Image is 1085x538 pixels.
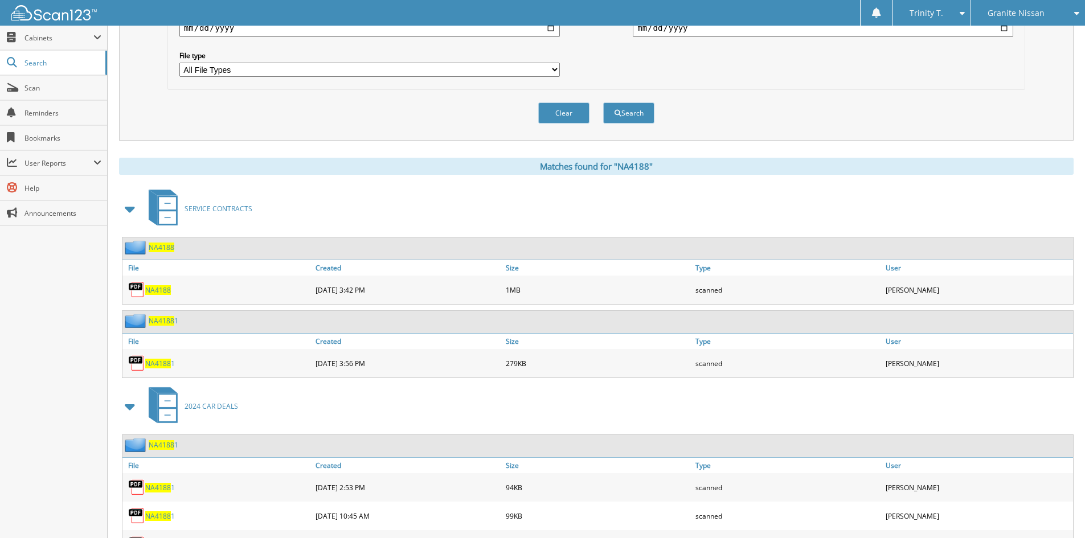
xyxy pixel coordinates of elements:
a: Size [503,260,693,276]
div: [PERSON_NAME] [883,278,1073,301]
a: Size [503,458,693,473]
div: [PERSON_NAME] [883,476,1073,499]
label: File type [179,51,560,60]
a: Created [313,260,503,276]
button: Clear [538,102,589,124]
span: Trinity T. [910,10,943,17]
a: Type [693,334,883,349]
div: [PERSON_NAME] [883,352,1073,375]
input: end [633,19,1013,37]
input: start [179,19,560,37]
a: Created [313,334,503,349]
span: SERVICE CONTRACTS [185,204,252,213]
a: Type [693,260,883,276]
a: File [122,334,313,349]
span: Bookmarks [24,133,101,143]
img: folder2.png [125,438,149,452]
button: Search [603,102,654,124]
iframe: Chat Widget [1028,483,1085,538]
div: Matches found for "NA4188" [119,158,1074,175]
a: User [883,458,1073,473]
a: NA4188 [149,243,174,252]
img: folder2.png [125,314,149,328]
img: PDF.png [128,507,145,524]
div: 99KB [503,504,693,527]
span: 2024 CAR DEALS [185,401,238,411]
span: Announcements [24,208,101,218]
div: scanned [693,476,883,499]
span: Cabinets [24,33,93,43]
div: 1MB [503,278,693,301]
span: Help [24,183,101,193]
div: [DATE] 3:42 PM [313,278,503,301]
a: SERVICE CONTRACTS [142,186,252,231]
span: Reminders [24,108,101,118]
a: User [883,334,1073,349]
div: 279KB [503,352,693,375]
div: [DATE] 2:53 PM [313,476,503,499]
a: NA41881 [145,359,175,368]
a: Created [313,458,503,473]
span: NA4188 [145,511,171,521]
span: NA4188 [145,483,171,492]
a: Size [503,334,693,349]
div: scanned [693,504,883,527]
a: NA4188 [145,285,171,295]
span: User Reports [24,158,93,168]
img: scan123-logo-white.svg [11,5,97,20]
a: NA41881 [145,483,175,492]
a: 2024 CAR DEALS [142,384,238,429]
span: NA4188 [149,440,174,450]
a: NA41881 [149,316,178,326]
span: Scan [24,83,101,93]
span: NA4188 [145,359,171,368]
img: folder2.png [125,240,149,254]
img: PDF.png [128,281,145,298]
span: Search [24,58,100,68]
a: NA41881 [145,511,175,521]
span: NA4188 [149,316,174,326]
img: PDF.png [128,479,145,496]
div: 94KB [503,476,693,499]
a: File [122,260,313,276]
div: [DATE] 3:56 PM [313,352,503,375]
a: NA41881 [149,440,178,450]
div: scanned [693,352,883,375]
div: [PERSON_NAME] [883,504,1073,527]
a: Type [693,458,883,473]
img: PDF.png [128,355,145,372]
div: scanned [693,278,883,301]
div: [DATE] 10:45 AM [313,504,503,527]
a: File [122,458,313,473]
span: Granite Nissan [988,10,1045,17]
a: User [883,260,1073,276]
